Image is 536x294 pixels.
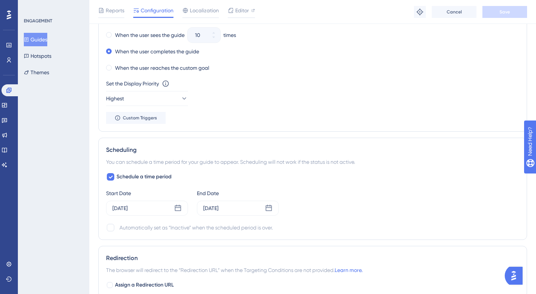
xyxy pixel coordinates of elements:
div: Redirection [106,254,519,263]
span: Reports [106,6,124,15]
button: Cancel [432,6,476,18]
span: Editor [235,6,249,15]
iframe: UserGuiding AI Assistant Launcher [505,265,527,287]
span: Save [500,9,510,15]
label: When the user completes the guide [115,47,199,56]
button: Highest [106,91,188,106]
span: Schedule a time period [117,172,172,181]
button: Save [482,6,527,18]
div: You can schedule a time period for your guide to appear. Scheduling will not work if the status i... [106,157,519,166]
span: The browser will redirect to the “Redirection URL” when the Targeting Conditions are not provided. [106,266,363,275]
button: Hotspots [24,49,51,63]
button: Custom Triggers [106,112,166,124]
div: Scheduling [106,146,519,154]
div: Automatically set as “Inactive” when the scheduled period is over. [119,223,273,232]
div: Set the Display Priority [106,79,159,88]
span: Cancel [447,9,462,15]
span: Assign a Redirection URL [115,281,174,290]
div: [DATE] [112,204,128,213]
button: Guides [24,33,47,46]
span: Need Help? [17,2,47,11]
span: Configuration [141,6,173,15]
label: When the user sees the guide [115,31,185,40]
div: ENGAGEMENT [24,18,52,24]
div: [DATE] [203,204,218,213]
div: Start Date [106,189,188,198]
div: End Date [197,189,279,198]
label: When the user reaches the custom goal [115,63,209,72]
button: Themes [24,66,49,79]
a: Learn more. [335,267,363,273]
span: Highest [106,94,124,103]
span: Localization [190,6,219,15]
span: Custom Triggers [123,115,157,121]
div: times [223,31,236,40]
